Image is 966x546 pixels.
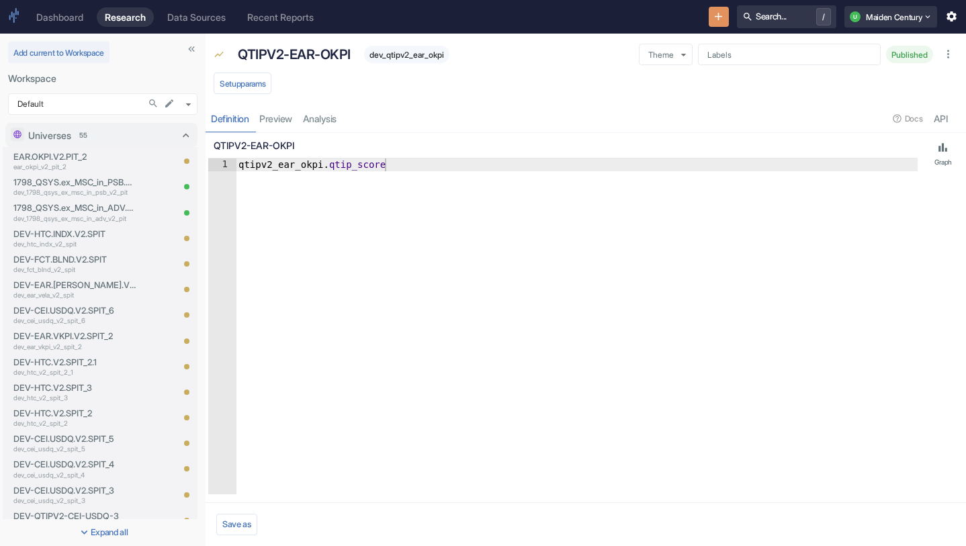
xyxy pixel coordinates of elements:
p: dev_cei_usdq_v2_spit_5 [13,444,137,454]
p: dev_htc_v2_spit_3 [13,393,137,403]
button: Docs [888,108,928,130]
p: dev_ear_vela_v2_spit [13,290,137,300]
a: Recent Reports [239,7,322,27]
p: DEV-CEI.USDQ.V2.SPIT_6 [13,304,137,317]
p: dev_cei_usdq_v2_spit_3 [13,496,137,506]
p: DEV-EAR.VKPI.V2.SPIT_2 [13,330,137,343]
div: Data Sources [167,11,226,23]
a: DEV-CEI.USDQ.V2.SPIT_5dev_cei_usdq_v2_spit_5 [13,433,137,454]
button: Search in Workspace... [144,95,162,112]
p: QTIPV2-EAR-OKPI [214,138,912,152]
p: QTIPV2-EAR-OKPI [238,44,351,64]
button: Collapse Sidebar [183,40,200,58]
p: DEV-FCT.BLND.V2.SPIT [13,253,137,266]
p: ear_okpi_v2_pit_2 [13,162,137,172]
a: DEV-HTC.INDX.V2.SPITdev_htc_indx_v2_spit [13,228,137,249]
a: Data Sources [159,7,234,27]
a: DEV-EAR.VKPI.V2.SPIT_2dev_ear_vkpi_v2_spit_2 [13,330,137,351]
div: U [850,11,861,22]
div: Default [8,93,197,115]
p: DEV-CEI.USDQ.V2.SPIT_4 [13,458,137,471]
button: UMaiden Century [844,6,937,28]
p: DEV-HTC.V2.SPIT_3 [13,381,137,394]
a: DEV-CEI.USDQ.V2.SPIT_6dev_cei_usdq_v2_spit_6 [13,304,137,326]
div: Research [105,11,146,23]
p: dev_1798_qsys_ex_msc_in_psb_v2_pit [13,187,137,197]
p: DEV-CEI.USDQ.V2.SPIT_5 [13,433,137,445]
p: DEV-EAR.[PERSON_NAME].V2.SPIT [13,279,137,291]
a: EAR.OKPI.V2.PIT_2ear_okpi_v2_pit_2 [13,150,137,172]
span: dev_qtipv2_ear_okpi [364,50,449,60]
p: dev_htc_v2_spit_2 [13,418,137,428]
a: DEV-HTC.V2.SPIT_3dev_htc_v2_spit_3 [13,381,137,403]
a: DEV-HTC.V2.SPIT_2dev_htc_v2_spit_2 [13,407,137,428]
p: dev_fct_blnd_v2_spit [13,265,137,275]
p: dev_htc_v2_spit_2_1 [13,367,137,377]
a: DEV-EAR.[PERSON_NAME].V2.SPITdev_ear_vela_v2_spit [13,279,137,300]
button: Expand all [3,522,203,543]
p: dev_cei_usdq_v2_spit_6 [13,316,137,326]
p: DEV-HTC.INDX.V2.SPIT [13,228,137,240]
p: dev_ear_vkpi_v2_spit_2 [13,342,137,352]
p: dev_cei_usdq_v2_spit_4 [13,470,137,480]
p: DEV-CEI.USDQ.V2.SPIT_3 [13,484,137,497]
a: DEV-FCT.BLND.V2.SPITdev_fct_blnd_v2_spit [13,253,137,275]
p: DEV-QTIPV2-CEI-USDQ-3 [13,510,137,522]
div: 1 [208,158,236,171]
button: Search.../ [737,5,836,28]
a: DEV-CEI.USDQ.V2.SPIT_3dev_cei_usdq_v2_spit_3 [13,484,137,506]
p: Universes [28,128,71,142]
a: DEV-CEI.USDQ.V2.SPIT_4dev_cei_usdq_v2_spit_4 [13,458,137,480]
a: DEV-HTC.V2.SPIT_2.1dev_htc_v2_spit_2_1 [13,356,137,377]
span: Signal [214,49,224,62]
div: Recent Reports [247,11,314,23]
span: 55 [75,130,92,140]
a: 1798_QSYS.ex_MSC_in_ADV.V2.PITdev_1798_qsys_ex_msc_in_adv_v2_pit [13,201,137,223]
button: Save as [216,514,257,535]
button: Graph [923,136,963,172]
p: 1798_QSYS.ex_MSC_in_ADV.V2.PIT [13,201,137,214]
button: edit [161,95,178,112]
button: Add current to Workspace [8,42,109,63]
div: resource tabs [206,105,966,132]
p: DEV-HTC.V2.SPIT_2 [13,407,137,420]
p: dev_1798_qsys_ex_msc_in_adv_v2_pit [13,214,137,224]
span: Published [886,50,933,60]
a: 1798_QSYS.ex_MSC_in_PSB.V2.PITdev_1798_qsys_ex_msc_in_psb_v2_pit [13,176,137,197]
div: Dashboard [36,11,83,23]
a: DEV-QTIPV2-CEI-USDQ-3dev_qtipv2_cei_usdq_3 [13,510,137,531]
a: Research [97,7,154,27]
p: 1798_QSYS.ex_MSC_in_PSB.V2.PIT [13,176,137,189]
p: Workspace [8,71,197,85]
button: New Resource [709,7,730,28]
button: Setupparams [214,73,271,94]
p: DEV-HTC.V2.SPIT_2.1 [13,356,137,369]
div: Universes55 [5,123,197,147]
p: dev_htc_indx_v2_spit [13,239,137,249]
a: Dashboard [28,7,91,27]
div: Definition [211,113,249,125]
p: EAR.OKPI.V2.PIT_2 [13,150,137,163]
